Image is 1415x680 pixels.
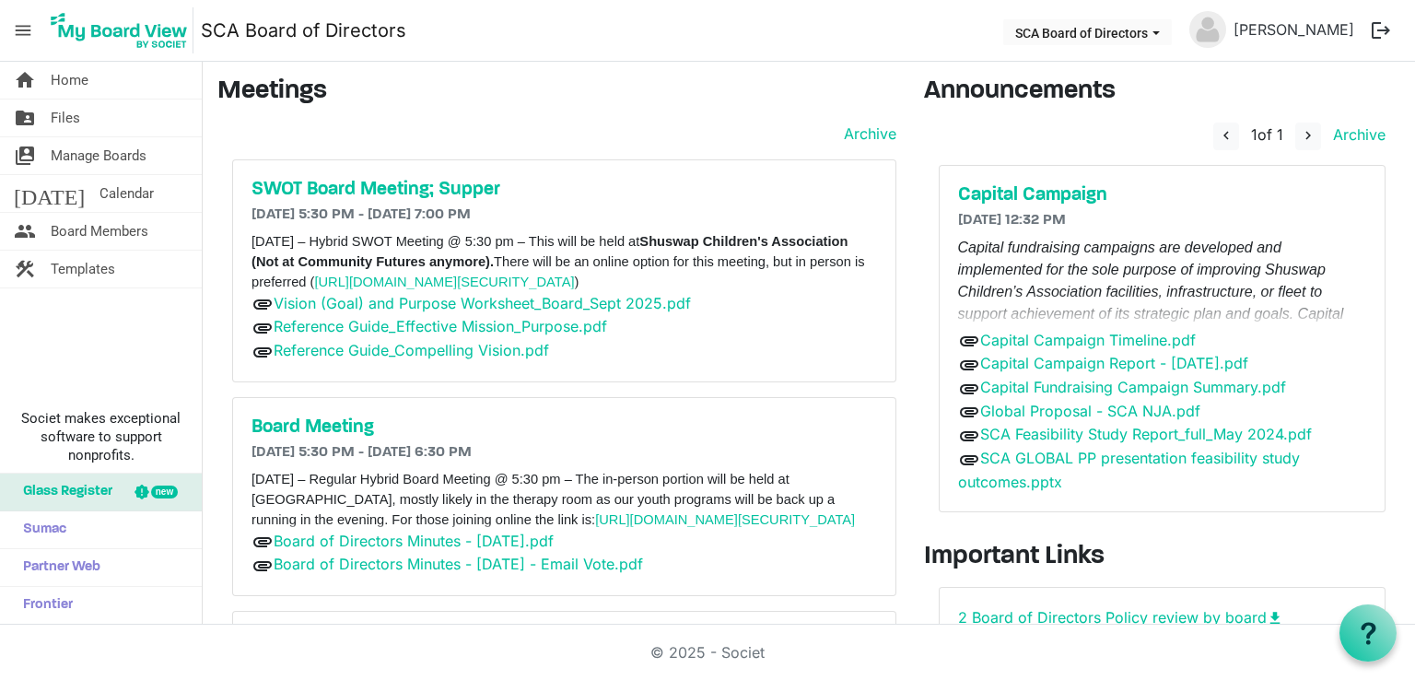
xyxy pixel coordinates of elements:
[1251,125,1283,144] span: of 1
[14,137,36,174] span: switch_account
[14,251,36,287] span: construction
[958,184,1367,206] a: Capital Campaign
[251,317,274,339] span: attachment
[99,175,154,212] span: Calendar
[958,608,1283,627] a: 2 Board of Directors Policy review by boarddownload
[595,512,855,527] a: [URL][DOMAIN_NAME][SECURITY_DATA]
[274,555,643,573] a: Board of Directors Minutes - [DATE] - Email Vote.pdf
[958,378,980,400] span: attachment
[51,251,115,287] span: Templates
[8,409,193,464] span: Societ makes exceptional software to support nonprofits.
[51,62,88,99] span: Home
[14,511,66,548] span: Sumac
[1213,123,1239,150] button: navigate_before
[45,7,201,53] a: My Board View Logo
[274,341,549,359] a: Reference Guide_Compelling Vision.pdf
[51,100,80,136] span: Files
[251,293,274,315] span: attachment
[14,549,100,586] span: Partner Web
[14,587,73,624] span: Frontier
[924,76,1401,108] h3: Announcements
[980,354,1248,372] a: Capital Campaign Report - [DATE].pdf
[45,7,193,53] img: My Board View Logo
[1226,11,1362,48] a: [PERSON_NAME]
[1251,125,1257,144] span: 1
[958,213,1066,228] span: [DATE] 12:32 PM
[980,425,1312,443] a: SCA Feasibility Study Report_full_May 2024.pdf
[201,12,406,49] a: SCA Board of Directors
[251,234,848,269] b: Shuswap Children's Association (Not at Community Futures anymore).
[14,62,36,99] span: home
[980,402,1200,420] a: Global Proposal - SCA NJA.pdf
[51,137,146,174] span: Manage Boards
[958,449,980,471] span: attachment
[274,317,607,335] a: Reference Guide_Effective Mission_Purpose.pdf
[1218,127,1234,144] span: navigate_before
[14,213,36,250] span: people
[151,486,178,498] div: new
[1326,125,1386,144] a: Archive
[6,13,41,48] span: menu
[274,294,691,312] a: Vision (Goal) and Purpose Worksheet_Board_Sept 2025.pdf
[51,213,148,250] span: Board Members
[958,330,980,352] span: attachment
[1295,123,1321,150] button: navigate_next
[980,331,1196,349] a: Capital Campaign Timeline.pdf
[251,469,877,530] p: [DATE] – Regular Hybrid Board Meeting @ 5:30 pm – The in-person portion will be held at [GEOGRAPH...
[1003,19,1172,45] button: SCA Board of Directors dropdownbutton
[251,416,877,439] a: Board Meeting
[958,240,1362,476] span: Capital fundraising campaigns are developed and implemented for the sole purpose of improving Shu...
[14,175,85,212] span: [DATE]
[924,542,1401,573] h3: Important Links
[958,425,980,447] span: attachment
[14,474,112,510] span: Glass Register
[1362,11,1400,50] button: logout
[251,555,274,577] span: attachment
[251,206,877,224] h6: [DATE] 5:30 PM - [DATE] 7:00 PM
[217,76,896,108] h3: Meetings
[980,378,1286,396] a: Capital Fundraising Campaign Summary.pdf
[836,123,896,145] a: Archive
[1267,610,1283,627] span: download
[14,100,36,136] span: folder_shared
[958,354,980,376] span: attachment
[1189,11,1226,48] img: no-profile-picture.svg
[958,449,1300,491] a: SCA GLOBAL PP presentation feasibility study outcomes.pptx
[958,401,980,423] span: attachment
[251,179,877,201] a: SWOT Board Meeting; Supper
[650,643,765,662] a: © 2025 - Societ
[251,444,877,462] h6: [DATE] 5:30 PM - [DATE] 6:30 PM
[251,341,274,363] span: attachment
[274,532,554,550] a: Board of Directors Minutes - [DATE].pdf
[251,231,877,292] p: [DATE] – Hybrid SWOT Meeting @ 5:30 pm – This will be held at There will be an online option for ...
[1300,127,1316,144] span: navigate_next
[251,531,274,553] span: attachment
[314,275,574,289] a: [URL][DOMAIN_NAME][SECURITY_DATA]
